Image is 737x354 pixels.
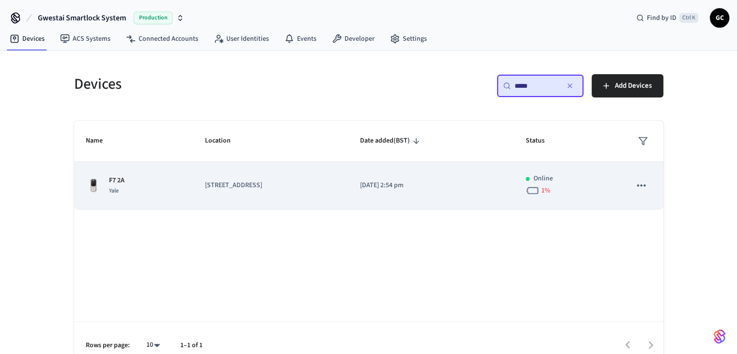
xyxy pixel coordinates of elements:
[86,133,115,148] span: Name
[526,133,557,148] span: Status
[86,178,101,193] img: Yale Assure Touchscreen Wifi Smart Lock, Satin Nickel, Front
[615,80,652,92] span: Add Devices
[205,180,337,191] p: [STREET_ADDRESS]
[109,187,119,195] span: Yale
[86,340,130,351] p: Rows per page:
[180,340,203,351] p: 1–1 of 1
[714,329,725,344] img: SeamLogoGradient.69752ec5.svg
[141,338,165,352] div: 10
[2,30,52,48] a: Devices
[628,9,706,27] div: Find by IDCtrl K
[38,12,126,24] span: Gwestai Smartlock System
[205,133,243,148] span: Location
[360,133,423,148] span: Date added(BST)
[109,176,125,186] p: F7 2A
[52,30,118,48] a: ACS Systems
[711,9,728,27] span: GC
[647,13,676,23] span: Find by ID
[710,8,729,28] button: GC
[592,74,663,97] button: Add Devices
[360,180,502,191] p: [DATE] 2:54 pm
[74,121,663,209] table: sticky table
[118,30,206,48] a: Connected Accounts
[277,30,324,48] a: Events
[533,174,553,184] p: Online
[206,30,277,48] a: User Identities
[134,12,172,24] span: Production
[324,30,382,48] a: Developer
[679,13,698,23] span: Ctrl K
[74,74,363,94] h5: Devices
[382,30,435,48] a: Settings
[541,186,550,195] span: 1 %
